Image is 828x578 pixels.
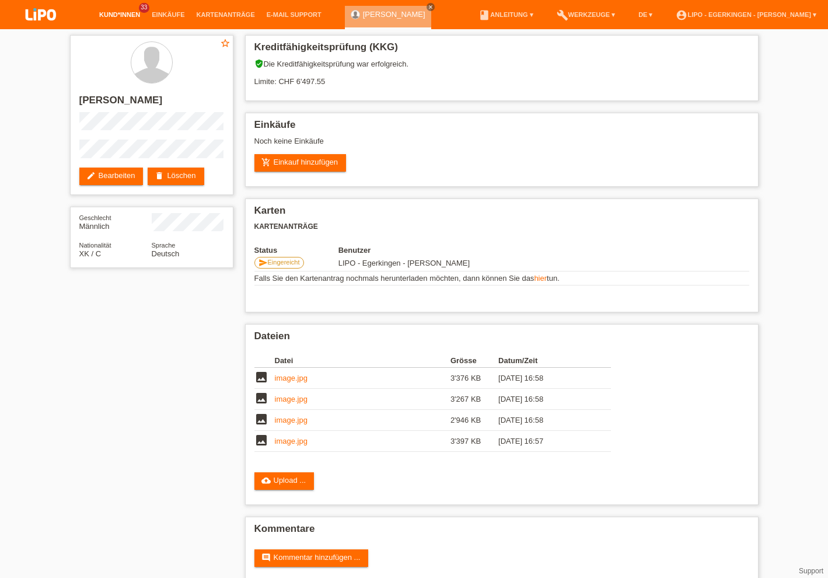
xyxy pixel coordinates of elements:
[254,271,749,285] td: Falls Sie den Kartenantrag nochmals herunterladen möchten, dann können Sie das tun.
[498,368,594,389] td: [DATE] 16:58
[254,205,749,222] h2: Karten
[261,476,271,485] i: cloud_upload
[498,354,594,368] th: Datum/Zeit
[254,549,369,567] a: commentKommentar hinzufügen ...
[534,274,547,283] a: hier
[498,431,594,452] td: [DATE] 16:57
[93,11,146,18] a: Kund*innen
[450,368,498,389] td: 3'376 KB
[268,259,300,266] span: Eingereicht
[450,354,498,368] th: Grösse
[254,472,315,490] a: cloud_uploadUpload ...
[254,412,268,426] i: image
[139,3,149,13] span: 33
[498,389,594,410] td: [DATE] 16:58
[275,374,308,382] a: image.jpg
[275,416,308,424] a: image.jpg
[670,11,822,18] a: account_circleLIPO - Egerkingen - [PERSON_NAME] ▾
[254,246,338,255] th: Status
[79,214,111,221] span: Geschlecht
[450,410,498,431] td: 2'946 KB
[220,38,230,50] a: star_border
[633,11,658,18] a: DE ▾
[79,95,224,112] h2: [PERSON_NAME]
[338,246,536,255] th: Benutzer
[275,437,308,445] a: image.jpg
[261,158,271,167] i: add_shopping_cart
[261,553,271,562] i: comment
[258,258,268,267] i: send
[220,38,230,48] i: star_border
[79,242,111,249] span: Nationalität
[676,9,687,21] i: account_circle
[363,10,425,19] a: [PERSON_NAME]
[254,154,347,172] a: add_shopping_cartEinkauf hinzufügen
[427,3,435,11] a: close
[450,431,498,452] td: 3'397 KB
[254,119,749,137] h2: Einkäufe
[254,523,749,541] h2: Kommentare
[254,330,749,348] h2: Dateien
[473,11,539,18] a: bookAnleitung ▾
[79,168,144,185] a: editBearbeiten
[152,249,180,258] span: Deutsch
[12,24,70,33] a: LIPO pay
[79,213,152,231] div: Männlich
[148,168,204,185] a: deleteLöschen
[254,433,268,447] i: image
[254,222,749,231] h3: Kartenanträge
[557,9,568,21] i: build
[79,249,102,258] span: Kosovo / C / 11.01.1991
[152,242,176,249] span: Sprache
[254,370,268,384] i: image
[799,567,823,575] a: Support
[428,4,434,10] i: close
[254,59,264,68] i: verified_user
[338,259,470,267] span: 16.08.2025
[191,11,261,18] a: Kartenanträge
[498,410,594,431] td: [DATE] 16:58
[155,171,164,180] i: delete
[450,389,498,410] td: 3'267 KB
[275,395,308,403] a: image.jpg
[261,11,327,18] a: E-Mail Support
[254,137,749,154] div: Noch keine Einkäufe
[254,41,749,59] h2: Kreditfähigkeitsprüfung (KKG)
[254,59,749,95] div: Die Kreditfähigkeitsprüfung war erfolgreich. Limite: CHF 6'497.55
[146,11,190,18] a: Einkäufe
[254,391,268,405] i: image
[275,354,450,368] th: Datei
[478,9,490,21] i: book
[86,171,96,180] i: edit
[551,11,621,18] a: buildWerkzeuge ▾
